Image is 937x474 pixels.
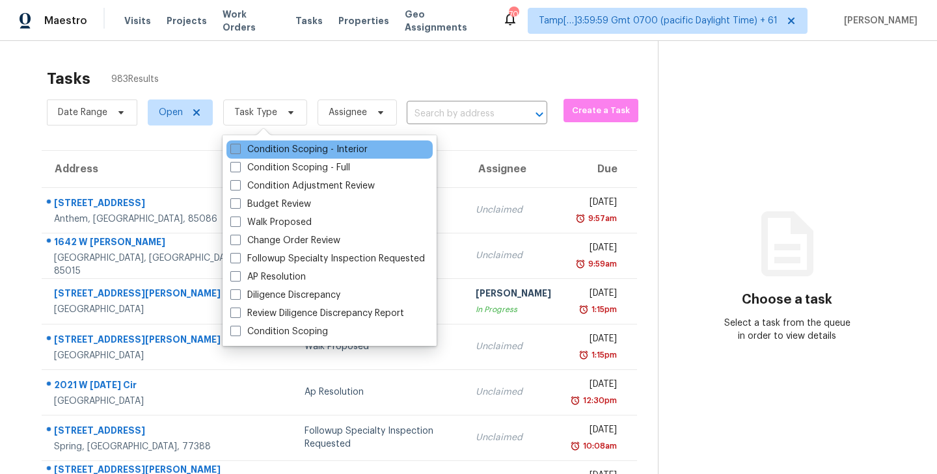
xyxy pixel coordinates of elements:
[539,14,778,27] span: Tamp[…]3:59:59 Gmt 0700 (pacific Daylight Time) + 61
[230,307,404,320] label: Review Diligence Discrepancy Report
[124,14,151,27] span: Visits
[159,106,183,119] span: Open
[580,394,617,407] div: 12:30pm
[476,431,551,444] div: Unclaimed
[586,212,617,225] div: 9:57am
[575,212,586,225] img: Overdue Alarm Icon
[589,303,617,316] div: 1:15pm
[407,104,511,124] input: Search by address
[54,235,247,252] div: 1642 W [PERSON_NAME]
[572,423,617,440] div: [DATE]
[58,106,107,119] span: Date Range
[230,252,425,265] label: Followup Specialty Inspection Requested
[54,424,247,440] div: [STREET_ADDRESS]
[223,8,280,34] span: Work Orders
[54,213,247,226] div: Anthem, [GEOGRAPHIC_DATA], 85086
[572,378,617,394] div: [DATE]
[575,257,586,270] img: Overdue Alarm Icon
[54,252,247,278] div: [GEOGRAPHIC_DATA], [GEOGRAPHIC_DATA], 85015
[230,289,340,302] label: Diligence Discrepancy
[476,386,551,399] div: Unclaimed
[230,270,306,283] label: AP Resolution
[723,317,852,343] div: Select a task from the queue in order to view details
[230,325,328,338] label: Condition Scoping
[476,303,551,316] div: In Progress
[111,73,159,86] span: 983 Results
[167,14,207,27] span: Projects
[572,332,617,349] div: [DATE]
[230,161,350,174] label: Condition Scoping - Full
[305,386,455,399] div: Ap Resolution
[230,143,368,156] label: Condition Scoping - Interior
[742,293,832,306] h3: Choose a task
[476,340,551,353] div: Unclaimed
[476,204,551,217] div: Unclaimed
[230,216,312,229] label: Walk Proposed
[54,333,247,349] div: [STREET_ADDRESS][PERSON_NAME]
[589,349,617,362] div: 1:15pm
[295,16,323,25] span: Tasks
[54,349,247,362] div: [GEOGRAPHIC_DATA]
[234,106,277,119] span: Task Type
[44,14,87,27] span: Maestro
[476,249,551,262] div: Unclaimed
[47,72,90,85] h2: Tasks
[476,287,551,303] div: [PERSON_NAME]
[465,151,562,187] th: Assignee
[54,287,247,303] div: [STREET_ADDRESS][PERSON_NAME]
[54,378,247,395] div: 2021 W [DATE] Cir
[570,394,580,407] img: Overdue Alarm Icon
[305,340,455,353] div: Walk Proposed
[54,303,247,316] div: [GEOGRAPHIC_DATA]
[572,287,617,303] div: [DATE]
[338,14,389,27] span: Properties
[572,241,617,257] div: [DATE]
[230,234,340,247] label: Change Order Review
[509,8,518,21] div: 709
[570,440,580,453] img: Overdue Alarm Icon
[580,440,617,453] div: 10:08am
[578,349,589,362] img: Overdue Alarm Icon
[572,196,617,212] div: [DATE]
[54,196,247,213] div: [STREET_ADDRESS]
[562,151,637,187] th: Due
[230,198,311,211] label: Budget Review
[230,179,375,192] label: Condition Adjustment Review
[578,303,589,316] img: Overdue Alarm Icon
[54,440,247,453] div: Spring, [GEOGRAPHIC_DATA], 77388
[586,257,617,270] div: 9:59am
[570,103,632,118] span: Create a Task
[42,151,258,187] th: Address
[839,14,917,27] span: [PERSON_NAME]
[329,106,367,119] span: Assignee
[564,99,638,122] button: Create a Task
[530,105,549,124] button: Open
[54,395,247,408] div: [GEOGRAPHIC_DATA]
[405,8,487,34] span: Geo Assignments
[305,425,455,451] div: Followup Specialty Inspection Requested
